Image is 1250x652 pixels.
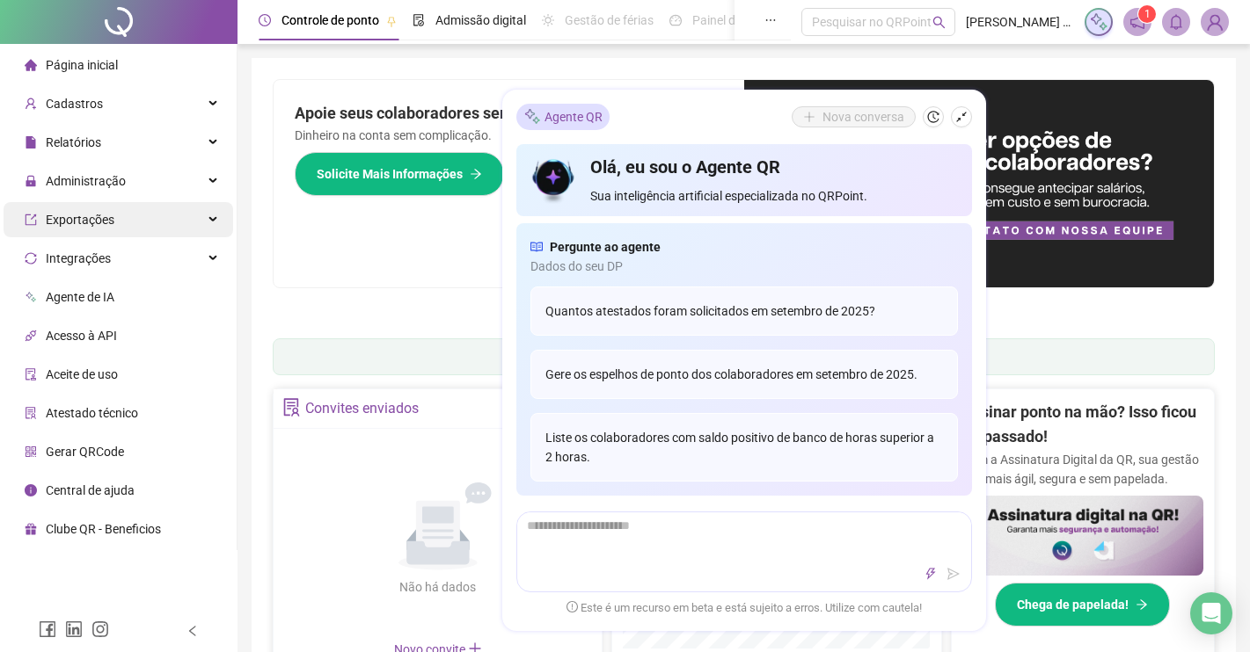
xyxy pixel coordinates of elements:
[295,152,504,196] button: Solicite Mais Informações
[65,620,83,638] span: linkedin
[25,136,37,149] span: file
[1202,9,1228,35] img: 93810
[692,13,761,27] span: Painel do DP
[25,446,37,458] span: qrcode
[25,175,37,187] span: lock
[186,625,199,637] span: left
[920,563,941,584] button: thunderbolt
[995,583,1170,627] button: Chega de papelada!
[46,367,118,381] span: Aceite de uso
[259,14,271,26] span: clock-circle
[1136,598,1148,611] span: arrow-right
[516,104,610,130] div: Agente QR
[25,407,37,419] span: solution
[46,135,101,149] span: Relatórios
[1190,592,1232,634] div: Open Intercom Messenger
[1138,5,1156,23] sup: 1
[1144,8,1151,20] span: 1
[530,155,577,206] img: icon
[530,286,958,336] div: Quantos atestados foram solicitados em setembro de 2025?
[955,111,968,123] span: shrink
[357,577,519,597] div: Não há dados
[46,406,138,420] span: Atestado técnico
[25,59,37,71] span: home
[590,186,957,206] span: Sua inteligência artificial especializada no QRPoint.
[470,168,482,180] span: arrow-right
[932,16,946,29] span: search
[317,164,463,184] span: Solicite Mais Informações
[567,599,922,617] span: Este é um recurso em beta e está sujeito a erros. Utilize com cautela!
[523,107,541,126] img: sparkle-icon.fc2bf0ac1784a2077858766a79e2daf3.svg
[413,14,425,26] span: file-done
[295,126,723,145] p: Dinheiro na conta sem complicação.
[565,13,654,27] span: Gestão de férias
[530,350,958,399] div: Gere os espelhos de ponto dos colaboradores em setembro de 2025.
[530,413,958,482] div: Liste os colaboradores com saldo positivo de banco de horas superior a 2 horas.
[46,483,135,497] span: Central de ajuda
[792,106,916,127] button: Nova conversa
[744,80,1215,287] img: banner%2Fa8ee1423-cce5-4ffa-a127-5a2d429cc7d8.png
[669,14,682,26] span: dashboard
[25,98,37,110] span: user-add
[295,101,723,126] h2: Apoie seus colaboradores sem custo!
[925,568,937,580] span: thunderbolt
[943,563,964,584] button: send
[962,450,1203,489] p: Com a Assinatura Digital da QR, sua gestão fica mais ágil, segura e sem papelada.
[25,252,37,264] span: sync
[764,14,777,26] span: ellipsis
[91,620,109,638] span: instagram
[1017,595,1129,614] span: Chega de papelada!
[25,368,37,380] span: audit
[386,16,397,26] span: pushpin
[1089,12,1108,32] img: sparkle-icon.fc2bf0ac1784a2077858766a79e2daf3.svg
[435,13,526,27] span: Admissão digital
[46,174,126,188] span: Administração
[542,14,554,26] span: sun
[305,394,419,424] div: Convites enviados
[590,155,957,179] h4: Olá, eu sou o Agente QR
[550,237,661,257] span: Pergunte ao agente
[46,251,111,265] span: Integrações
[25,330,37,342] span: api
[46,329,117,343] span: Acesso à API
[25,484,37,496] span: info-circle
[567,601,578,612] span: exclamation-circle
[46,445,124,459] span: Gerar QRCode
[25,214,37,226] span: export
[962,400,1203,450] h2: Assinar ponto na mão? Isso ficou no passado!
[46,290,114,304] span: Agente de IA
[966,12,1074,32] span: [PERSON_NAME] - [PERSON_NAME]
[282,398,301,417] span: solution
[927,111,939,123] span: history
[962,496,1203,576] img: banner%2F02c71560-61a6-44d4-94b9-c8ab97240462.png
[46,97,103,111] span: Cadastros
[530,257,958,276] span: Dados do seu DP
[46,213,114,227] span: Exportações
[25,523,37,535] span: gift
[1168,14,1184,30] span: bell
[530,237,543,257] span: read
[46,58,118,72] span: Página inicial
[281,13,379,27] span: Controle de ponto
[1129,14,1145,30] span: notification
[39,620,56,638] span: facebook
[46,522,161,536] span: Clube QR - Beneficios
